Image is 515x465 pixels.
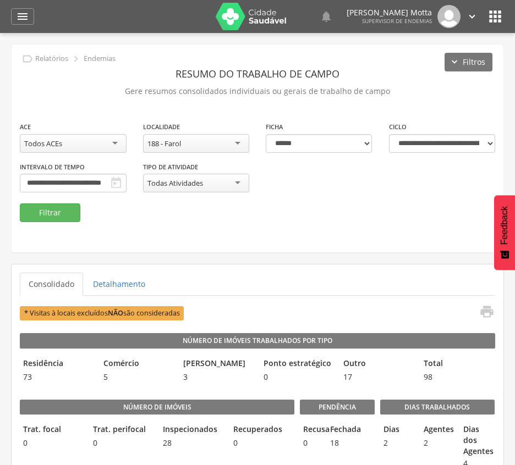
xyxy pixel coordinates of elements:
span: * Visitas à locais excluídos são consideradas [20,306,184,320]
button: Filtrar [20,203,80,222]
label: Ficha [266,123,283,131]
i:  [486,8,504,25]
legend: Recusa [300,424,321,436]
span: 28 [160,438,224,449]
span: 0 [300,438,321,449]
p: Endemias [84,54,116,63]
legend: Recuperados [230,424,294,436]
i:  [479,304,495,319]
a:  [466,5,478,28]
p: Relatórios [35,54,68,63]
label: Tipo de Atividade [143,163,198,171]
button: Filtros [445,53,492,71]
legend: Trat. perifocal [90,424,154,436]
legend: Número de imóveis [20,400,294,415]
header: Resumo do Trabalho de Campo [20,64,495,84]
legend: Inspecionados [160,424,224,436]
label: Ciclo [389,123,407,131]
i:  [21,53,34,65]
span: 0 [260,372,335,383]
span: 0 [230,438,294,449]
i:  [466,10,478,23]
label: ACE [20,123,31,131]
i:  [70,53,82,65]
i:  [320,10,333,23]
a:  [320,5,333,28]
span: 0 [90,438,154,449]
legend: Agentes [420,424,455,436]
button: Feedback - Mostrar pesquisa [494,195,515,270]
a:  [11,8,34,25]
legend: Total [420,358,495,370]
span: 0 [20,438,84,449]
div: 188 - Farol [147,139,181,148]
span: 73 [20,372,95,383]
i:  [109,176,123,190]
span: Feedback [500,206,509,245]
a:  [473,304,495,322]
legend: Ponto estratégico [260,358,335,370]
legend: Dias dos Agentes [460,424,495,457]
div: Todos ACEs [24,139,62,148]
a: Consolidado [20,273,83,296]
i:  [16,10,29,23]
span: 5 [100,372,175,383]
span: 98 [420,372,495,383]
legend: Número de Imóveis Trabalhados por Tipo [20,333,495,348]
legend: [PERSON_NAME] [180,358,255,370]
span: 3 [180,372,255,383]
span: Supervisor de Endemias [362,17,432,25]
legend: Pendência [300,400,375,415]
legend: Comércio [100,358,175,370]
legend: Trat. focal [20,424,84,436]
span: 17 [340,372,415,383]
label: Intervalo de Tempo [20,163,85,171]
span: 2 [420,438,455,449]
label: Localidade [143,123,180,131]
legend: Residência [20,358,95,370]
legend: Dias Trabalhados [380,400,495,415]
p: Gere resumos consolidados individuais ou gerais de trabalho de campo [20,84,495,99]
legend: Dias [380,424,415,436]
div: Todas Atividades [147,178,203,188]
p: [PERSON_NAME] Motta [347,9,432,16]
legend: Fechada [327,424,348,436]
legend: Outro [340,358,415,370]
span: 18 [327,438,348,449]
a: Detalhamento [84,273,154,296]
span: 2 [380,438,415,449]
b: NÃO [108,308,123,318]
